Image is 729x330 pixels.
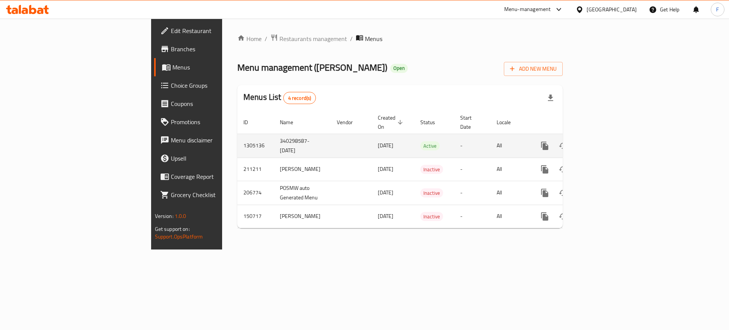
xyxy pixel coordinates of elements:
span: Restaurants management [279,34,347,43]
li: / [350,34,353,43]
a: Promotions [154,113,273,131]
span: ID [243,118,258,127]
button: more [536,137,554,155]
button: more [536,207,554,226]
span: Open [390,65,408,71]
td: [PERSON_NAME] [274,158,331,181]
span: Created On [378,113,405,131]
button: Change Status [554,207,572,226]
button: Change Status [554,184,572,202]
div: Open [390,64,408,73]
span: Add New Menu [510,64,557,74]
span: Upsell [171,154,267,163]
span: [DATE] [378,141,393,150]
h2: Menus List [243,92,316,104]
button: Change Status [554,137,572,155]
span: Version: [155,211,174,221]
span: Vendor [337,118,363,127]
div: Inactive [420,188,443,197]
a: Menu disclaimer [154,131,273,149]
a: Coverage Report [154,167,273,186]
a: Coupons [154,95,273,113]
td: All [491,181,530,205]
span: Active [420,142,440,150]
div: Total records count [283,92,316,104]
span: 1.0.0 [175,211,186,221]
span: Name [280,118,303,127]
td: 340298587- [DATE] [274,134,331,158]
span: 4 record(s) [284,95,316,102]
div: [GEOGRAPHIC_DATA] [587,5,637,14]
span: Coverage Report [171,172,267,181]
td: POSMW auto Generated Menu [274,181,331,205]
td: - [454,205,491,228]
button: more [536,184,554,202]
span: F [716,5,719,14]
a: Upsell [154,149,273,167]
a: Restaurants management [270,34,347,44]
span: [DATE] [378,188,393,197]
td: - [454,134,491,158]
span: Branches [171,44,267,54]
a: Edit Restaurant [154,22,273,40]
div: Export file [541,89,560,107]
span: Choice Groups [171,81,267,90]
td: All [491,134,530,158]
span: Inactive [420,189,443,197]
span: Inactive [420,165,443,174]
span: Inactive [420,212,443,221]
span: Grocery Checklist [171,190,267,199]
span: Edit Restaurant [171,26,267,35]
td: All [491,205,530,228]
span: Coupons [171,99,267,108]
a: Support.OpsPlatform [155,232,203,242]
td: - [454,158,491,181]
span: Locale [497,118,521,127]
span: Get support on: [155,224,190,234]
nav: breadcrumb [237,34,563,44]
span: Status [420,118,445,127]
a: Menus [154,58,273,76]
a: Branches [154,40,273,58]
a: Grocery Checklist [154,186,273,204]
div: Menu-management [504,5,551,14]
td: - [454,181,491,205]
a: Choice Groups [154,76,273,95]
th: Actions [530,111,615,134]
span: [DATE] [378,164,393,174]
span: Menu disclaimer [171,136,267,145]
td: [PERSON_NAME] [274,205,331,228]
span: Menu management ( [PERSON_NAME] ) [237,59,387,76]
span: [DATE] [378,211,393,221]
span: Promotions [171,117,267,126]
td: All [491,158,530,181]
span: Start Date [460,113,481,131]
button: Add New Menu [504,62,563,76]
span: Menus [365,34,382,43]
button: Change Status [554,160,572,178]
table: enhanced table [237,111,615,228]
button: more [536,160,554,178]
span: Menus [172,63,267,72]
